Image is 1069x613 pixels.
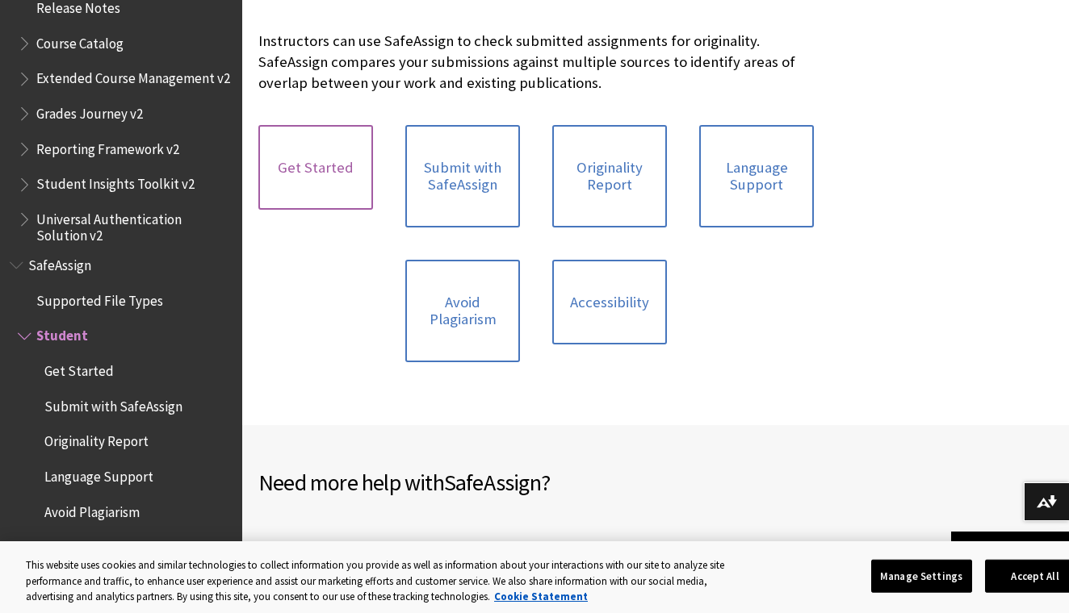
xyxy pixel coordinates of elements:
a: Originality Report [552,125,667,227]
p: Instructors can use SafeAssign to check submitted assignments for originality. SafeAssign compare... [258,31,814,94]
a: Back to top [951,532,1069,561]
span: Avoid Plagiarism [44,498,140,520]
span: Reporting Framework v2 [36,136,179,157]
a: Get Started [258,125,373,211]
span: Originality Report [44,428,149,450]
h2: Need more help with ? [258,465,656,499]
button: Manage Settings [871,559,972,593]
span: SafeAssign [444,468,541,497]
a: More information about your privacy, opens in a new tab [494,590,588,603]
span: Student Insights Toolkit v2 [36,171,195,193]
a: Accessibility [552,260,667,345]
span: Grades Journey v2 [36,100,143,122]
span: Student [36,323,88,344]
span: Language Support [44,463,153,485]
a: Avoid Plagiarism [405,260,520,362]
span: Accessibility [44,534,117,556]
a: Language Support [699,125,814,227]
a: Submit with SafeAssign [405,125,520,227]
span: Submit with SafeAssign [44,393,182,415]
span: Extended Course Management v2 [36,65,230,87]
div: This website uses cookies and similar technologies to collect information you provide as well as ... [26,557,748,605]
span: SafeAssign [28,252,91,273]
span: Supported File Types [36,287,163,309]
span: Universal Authentication Solution v2 [36,206,231,244]
span: Course Catalog [36,30,124,52]
span: Get Started [44,357,114,379]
